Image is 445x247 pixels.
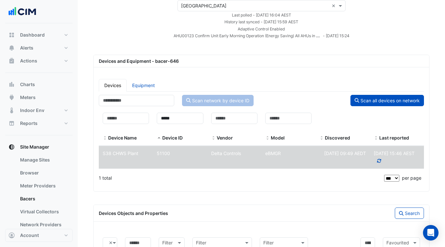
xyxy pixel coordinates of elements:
span: Site Manager [20,144,49,150]
span: Clear [332,2,337,9]
div: AHU00123 Confirm Unit Early Morning Operation (Energy Saving) All AHUs in Plantroom 84B and 97A P... [174,32,349,39]
span: Model [265,136,270,141]
a: Browser [15,166,73,179]
a: Devices [99,79,127,92]
span: per page [402,175,421,181]
button: Site Manager [5,140,73,153]
span: Clear [109,239,113,247]
span: Device ID [162,135,183,140]
span: Vendor [211,136,216,141]
a: Manage Sites [15,153,73,166]
a: Equipment [127,79,160,92]
span: Actions [20,58,37,64]
small: Mon 15-Sep-2025 16:04 AEST [232,13,291,17]
button: Alerts [5,41,73,54]
small: Adaptive Control Enabled [238,27,285,31]
button: Actions [5,54,73,67]
span: Discovered [319,136,324,141]
a: Network Providers [15,218,73,231]
a: Bacers [15,192,73,205]
span: Discovered [325,135,350,140]
span: Devices Objects and Properties [99,210,168,216]
span: 51100 [157,151,170,156]
span: Alerts [20,45,33,51]
span: Indoor Env [20,107,44,114]
app-icon: Dashboard [8,32,15,38]
span: Model [271,135,285,140]
button: Scan all devices on network [350,95,424,106]
span: Wed 04-Oct-2023 09:49 AEDT [324,151,366,156]
img: Company Logo [8,5,37,18]
app-icon: Meters [8,94,15,101]
span: Last reported [374,136,378,141]
a: Virtual Collectors [15,205,73,218]
button: Meters [5,91,73,104]
button: Search [395,208,424,219]
app-icon: Actions [8,58,15,64]
span: Reports [20,120,38,127]
app-icon: Charts [8,81,15,88]
button: Reports [5,117,73,130]
span: Charts [20,81,35,88]
app-icon: Reports [8,120,15,127]
button: Charts [5,78,73,91]
span: Device Name [108,135,137,140]
small: Mon 15-Sep-2025 15:59 AEST [224,19,298,24]
span: Meters [20,94,36,101]
span: Discovered at [374,151,415,156]
div: Open Intercom Messenger [423,225,439,241]
small: - [DATE] 15:24 [323,33,349,38]
button: Account [5,229,73,242]
span: Device Name [103,136,107,141]
span: Account [20,232,39,239]
app-icon: Site Manager [8,144,15,150]
a: Meter Providers [15,179,73,192]
a: Refresh [376,158,382,163]
span: Dashboard [20,32,45,38]
button: Indoor Env [5,104,73,117]
div: 1 total [99,170,383,186]
span: Delta Controls [211,151,241,156]
div: Devices and Equipment - bacer-646 [95,58,428,64]
span: eBMGR [265,151,281,156]
span: Device ID [157,136,161,141]
span: Last reported [379,135,409,140]
span: Vendor [217,135,233,140]
app-icon: Indoor Env [8,107,15,114]
span: S38 CHWS Plant [103,151,138,156]
button: Dashboard [5,28,73,41]
app-icon: Alerts [8,45,15,51]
